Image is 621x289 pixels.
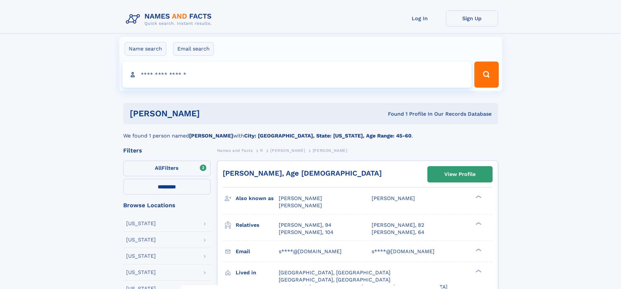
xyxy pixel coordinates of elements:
h3: Also known as [236,193,279,204]
h1: [PERSON_NAME] [130,109,294,118]
input: search input [123,62,472,88]
div: We found 1 person named with . [123,124,498,140]
h3: Lived in [236,267,279,278]
a: Sign Up [446,10,498,26]
img: Logo Names and Facts [123,10,217,28]
a: [PERSON_NAME], 104 [279,229,333,236]
div: [US_STATE] [126,253,156,259]
label: Email search [173,42,214,56]
a: [PERSON_NAME], 64 [372,229,424,236]
span: [GEOGRAPHIC_DATA], [GEOGRAPHIC_DATA] [279,277,391,283]
h3: Email [236,246,279,257]
a: View Profile [428,166,492,182]
b: City: [GEOGRAPHIC_DATA], State: [US_STATE], Age Range: 45-60 [244,133,411,139]
a: [PERSON_NAME], Age [DEMOGRAPHIC_DATA] [223,169,382,177]
b: [PERSON_NAME] [189,133,233,139]
label: Name search [125,42,166,56]
div: ❯ [474,248,482,252]
div: Browse Locations [123,202,211,208]
span: All [155,165,162,171]
a: Names and Facts [217,146,253,154]
span: [PERSON_NAME] [372,195,415,201]
div: Filters [123,148,211,153]
span: R [260,148,263,153]
a: Log In [394,10,446,26]
div: ❯ [474,269,482,273]
div: ❯ [474,221,482,225]
span: [PERSON_NAME] [279,195,322,201]
div: Found 1 Profile In Our Records Database [294,110,492,118]
button: Search Button [474,62,498,88]
div: [US_STATE] [126,237,156,242]
span: [PERSON_NAME] [279,202,322,209]
div: View Profile [444,167,476,182]
div: [US_STATE] [126,221,156,226]
a: [PERSON_NAME], 94 [279,222,332,229]
a: R [260,146,263,154]
div: [US_STATE] [126,270,156,275]
h3: Relatives [236,220,279,231]
span: [PERSON_NAME] [313,148,347,153]
label: Filters [123,161,211,176]
div: ❯ [474,195,482,199]
a: [PERSON_NAME], 82 [372,222,424,229]
a: [PERSON_NAME] [270,146,305,154]
span: [PERSON_NAME] [270,148,305,153]
span: [GEOGRAPHIC_DATA], [GEOGRAPHIC_DATA] [279,269,391,276]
